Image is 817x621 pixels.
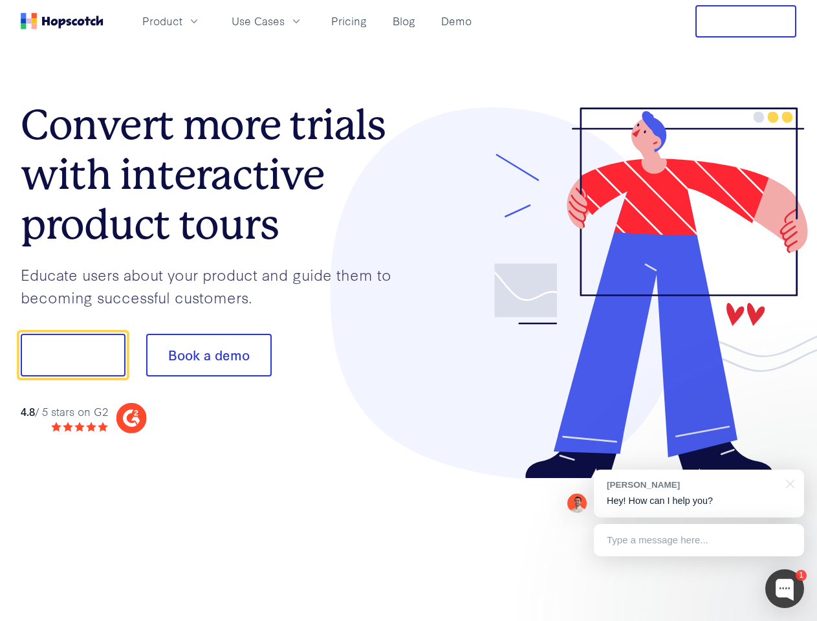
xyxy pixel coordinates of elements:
button: Show me! [21,334,125,376]
h1: Convert more trials with interactive product tours [21,100,409,249]
a: Blog [387,10,420,32]
p: Educate users about your product and guide them to becoming successful customers. [21,263,409,308]
div: Type a message here... [594,524,804,556]
div: [PERSON_NAME] [607,479,778,491]
button: Use Cases [224,10,310,32]
span: Product [142,13,182,29]
div: / 5 stars on G2 [21,404,108,420]
a: Home [21,13,103,29]
strong: 4.8 [21,404,35,419]
div: 1 [796,570,807,581]
button: Book a demo [146,334,272,376]
span: Use Cases [232,13,285,29]
p: Hey! How can I help you? [607,494,791,508]
button: Free Trial [695,5,796,38]
a: Demo [436,10,477,32]
img: Mark Spera [567,494,587,513]
button: Product [135,10,208,32]
a: Pricing [326,10,372,32]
